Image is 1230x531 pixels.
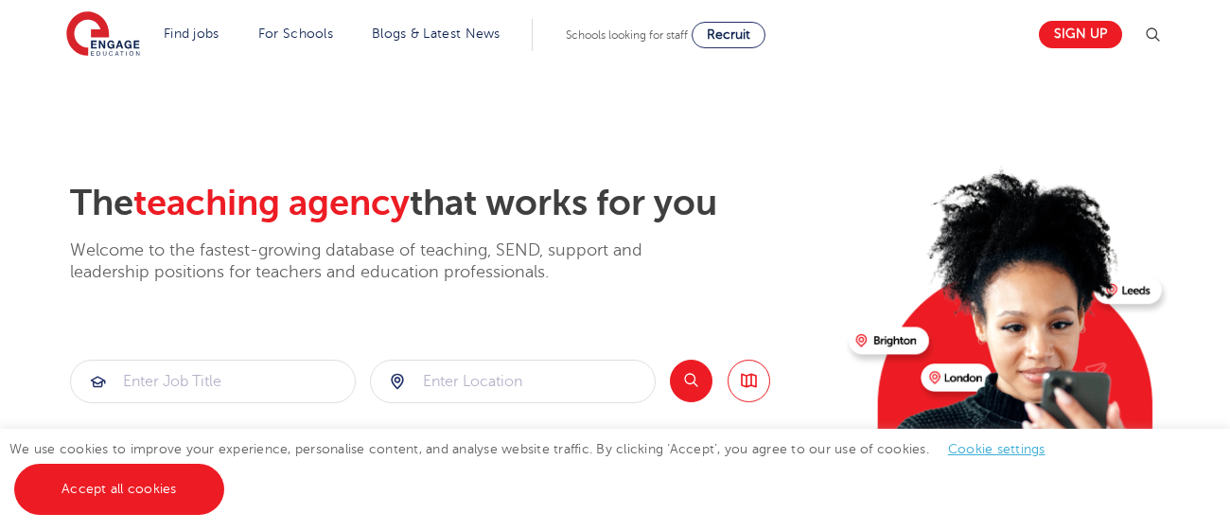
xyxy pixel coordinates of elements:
a: Accept all cookies [14,464,224,515]
a: For Schools [258,27,333,41]
span: Schools looking for staff [566,28,688,42]
p: Welcome to the fastest-growing database of teaching, SEND, support and leadership positions for t... [70,239,694,284]
input: Submit [71,361,355,402]
span: Recruit [707,27,750,42]
a: Cookie settings [948,442,1045,456]
div: Submit [370,360,656,403]
a: Recruit [692,22,765,48]
button: Search [670,360,712,402]
a: Sign up [1039,21,1122,48]
span: teaching agency [133,183,410,223]
a: Find jobs [164,27,220,41]
div: Submit [70,360,356,403]
span: We use cookies to improve your experience, personalise content, and analyse website traffic. By c... [9,442,1064,496]
img: Engage Education [66,11,140,59]
a: Blogs & Latest News [372,27,501,41]
input: Submit [371,361,655,402]
h2: The that works for you [70,182,834,225]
